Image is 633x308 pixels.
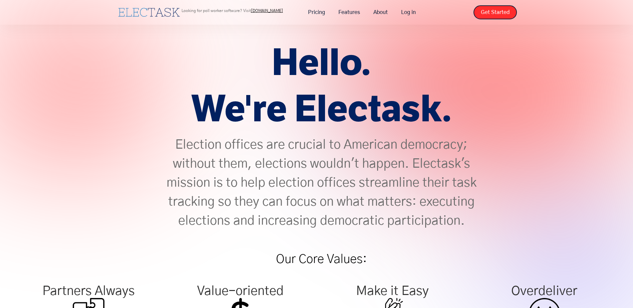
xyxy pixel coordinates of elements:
a: home [116,6,182,18]
a: About [367,5,394,19]
a: Log in [394,5,422,19]
div: Make it Easy [320,288,465,295]
h1: Hello. We're Electask. [165,40,478,132]
p: Election offices are crucial to American democracy; without them, elections wouldn't happen. Elec... [165,136,478,231]
a: [DOMAIN_NAME] [251,9,283,13]
div: Partners Always [16,288,161,295]
a: Features [332,5,367,19]
div: Value-oriented [168,288,313,295]
p: Looking for poll worker software? Visit [182,9,283,13]
a: Pricing [301,5,332,19]
div: Overdeliver [472,288,617,295]
a: Get Started [473,5,517,19]
h1: Our Core Values: [165,244,478,275]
